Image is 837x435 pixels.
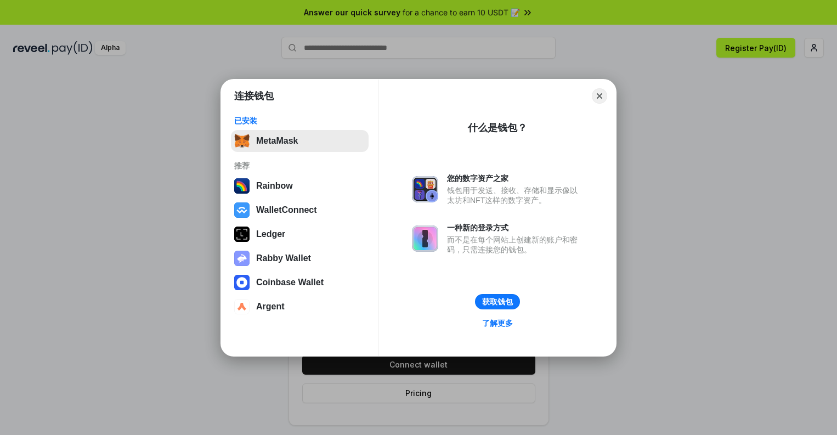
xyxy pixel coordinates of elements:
div: 钱包用于发送、接收、存储和显示像以太坊和NFT这样的数字资产。 [447,185,583,205]
div: 您的数字资产之家 [447,173,583,183]
div: WalletConnect [256,205,317,215]
img: svg+xml,%3Csvg%20xmlns%3D%22http%3A%2F%2Fwww.w3.org%2F2000%2Fsvg%22%20fill%3D%22none%22%20viewBox... [412,176,438,202]
h1: 连接钱包 [234,89,274,103]
button: Argent [231,296,369,318]
button: Coinbase Wallet [231,272,369,293]
div: Coinbase Wallet [256,278,324,287]
img: svg+xml,%3Csvg%20width%3D%2228%22%20height%3D%2228%22%20viewBox%3D%220%200%2028%2028%22%20fill%3D... [234,275,250,290]
img: svg+xml,%3Csvg%20width%3D%2228%22%20height%3D%2228%22%20viewBox%3D%220%200%2028%2028%22%20fill%3D... [234,299,250,314]
div: 获取钱包 [482,297,513,307]
button: Rabby Wallet [231,247,369,269]
div: Rainbow [256,181,293,191]
div: 了解更多 [482,318,513,328]
a: 了解更多 [476,316,519,330]
div: 什么是钱包？ [468,121,527,134]
img: svg+xml,%3Csvg%20fill%3D%22none%22%20height%3D%2233%22%20viewBox%3D%220%200%2035%2033%22%20width%... [234,133,250,149]
div: 推荐 [234,161,365,171]
img: svg+xml,%3Csvg%20xmlns%3D%22http%3A%2F%2Fwww.w3.org%2F2000%2Fsvg%22%20fill%3D%22none%22%20viewBox... [234,251,250,266]
div: MetaMask [256,136,298,146]
button: Ledger [231,223,369,245]
img: svg+xml,%3Csvg%20xmlns%3D%22http%3A%2F%2Fwww.w3.org%2F2000%2Fsvg%22%20width%3D%2228%22%20height%3... [234,227,250,242]
div: Argent [256,302,285,312]
button: 获取钱包 [475,294,520,309]
img: svg+xml,%3Csvg%20width%3D%2228%22%20height%3D%2228%22%20viewBox%3D%220%200%2028%2028%22%20fill%3D... [234,202,250,218]
button: MetaMask [231,130,369,152]
button: WalletConnect [231,199,369,221]
div: 一种新的登录方式 [447,223,583,233]
img: svg+xml,%3Csvg%20xmlns%3D%22http%3A%2F%2Fwww.w3.org%2F2000%2Fsvg%22%20fill%3D%22none%22%20viewBox... [412,225,438,252]
img: svg+xml,%3Csvg%20width%3D%22120%22%20height%3D%22120%22%20viewBox%3D%220%200%20120%20120%22%20fil... [234,178,250,194]
div: 已安装 [234,116,365,126]
button: Rainbow [231,175,369,197]
div: Rabby Wallet [256,253,311,263]
div: Ledger [256,229,285,239]
button: Close [592,88,607,104]
div: 而不是在每个网站上创建新的账户和密码，只需连接您的钱包。 [447,235,583,255]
